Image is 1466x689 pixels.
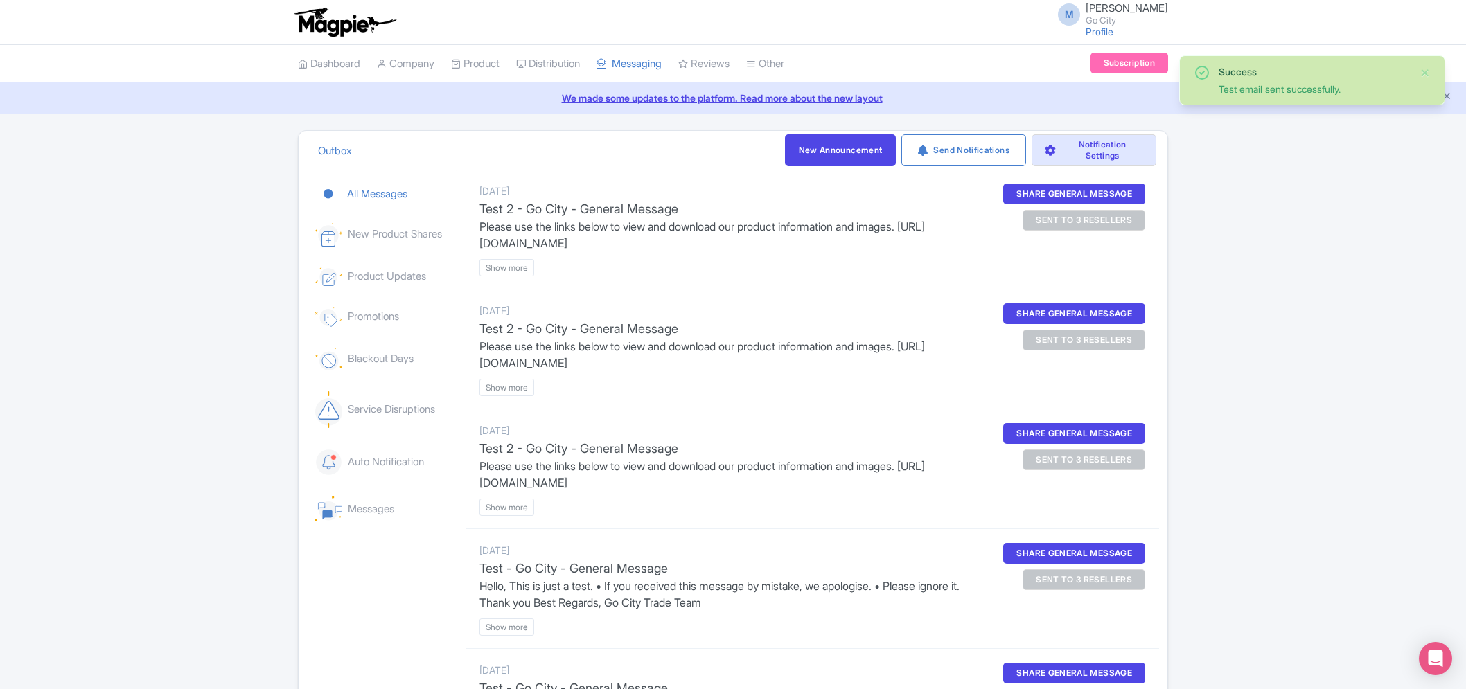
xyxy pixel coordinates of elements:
p: Test 2 - Go City - General Message [479,199,979,218]
a: Product [451,45,500,83]
p: Please use the links below to view and download our product information and images. [URL][DOMAIN_... [479,458,979,491]
btn: Show more [479,379,534,396]
span: [DATE] [479,664,509,676]
div: sent to 3 resellers [1023,210,1145,231]
div: Share General Message [1003,303,1145,324]
span: M [1058,3,1080,26]
a: Other [746,45,784,83]
btn: Show more [479,499,534,516]
img: icon-new-promotion-passive-97cfc8a2a1699b87f57f1e372f5c4344.svg [315,307,342,327]
a: Reviews [678,45,730,83]
img: logo-ab69f6fb50320c5b225c76a69d11143b.png [291,7,398,37]
btn: Show more [479,618,534,636]
p: Please use the links below to view and download our product information and images. [URL][DOMAIN_... [479,338,979,371]
p: Test 2 - Go City - General Message [479,439,979,458]
div: Open Intercom Messenger [1419,642,1452,675]
a: Messaging [597,45,662,83]
a: New Announcement [785,134,896,166]
a: Promotions [315,296,451,338]
a: Dashboard [298,45,360,83]
span: [DATE] [479,185,509,197]
img: icon-product-update-passive-d8b36680673ce2f1c1093c6d3d9e0655.svg [315,267,342,286]
span: [DATE] [479,544,509,556]
a: Messages [315,485,451,533]
a: Send Notifications [901,134,1026,166]
p: Test 2 - Go City - General Message [479,319,979,338]
p: Please use the links below to view and download our product information and images. [URL][DOMAIN_... [479,218,979,251]
a: Service Disruptions [315,380,451,438]
div: sent to 3 resellers [1023,569,1145,590]
div: Test email sent successfully. [1219,82,1408,96]
a: Outbox [318,132,352,170]
div: Share General Message [1003,423,1145,444]
a: Auto Notification [315,438,451,487]
a: Profile [1086,26,1113,37]
a: Product Updates [315,256,451,297]
button: Close [1420,64,1431,81]
a: Subscription [1090,53,1168,73]
small: Go City [1086,16,1168,25]
a: Blackout Days [315,337,451,382]
img: icon-general-message-passive-dced38b8be14f6433371365708243c1d.svg [315,496,342,521]
div: sent to 3 resellers [1023,330,1145,350]
img: icon-auto-notification-passive-90f0fc5d3ac5efac254e4ceb20dbff71.svg [315,449,342,476]
a: M [PERSON_NAME] Go City [1050,3,1168,25]
a: Company [377,45,434,83]
a: All Messages [315,175,451,213]
img: icon-share-products-passive-586cf1afebc7ee56cd27c2962df33887.svg [315,223,342,247]
div: Share General Message [1003,543,1145,564]
span: [DATE] [479,305,509,316]
a: We made some updates to the platform. Read more about the new layout [8,91,1458,105]
p: Test - Go City - General Message [479,559,979,578]
btn: Show more [479,259,534,276]
span: [PERSON_NAME] [1086,1,1168,15]
a: Notification Settings [1032,134,1156,166]
img: icon-blocked-days-passive-0febe7090a5175195feee36c38de928a.svg [315,348,342,370]
div: Share General Message [1003,663,1145,683]
a: Distribution [516,45,580,83]
span: [DATE] [479,424,509,436]
a: New Product Shares [315,212,451,258]
p: Hello, This is just a test. • If you received this message by mistake, we apologise. • Please ign... [479,578,979,611]
div: sent to 3 resellers [1023,449,1145,470]
div: Success [1219,64,1408,79]
div: Share General Message [1003,184,1145,204]
button: Close announcement [1442,89,1452,105]
img: icon-service-disruption-passive-d53cc9fb2ac501153ed424a81dd5f4a8.svg [315,391,342,427]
